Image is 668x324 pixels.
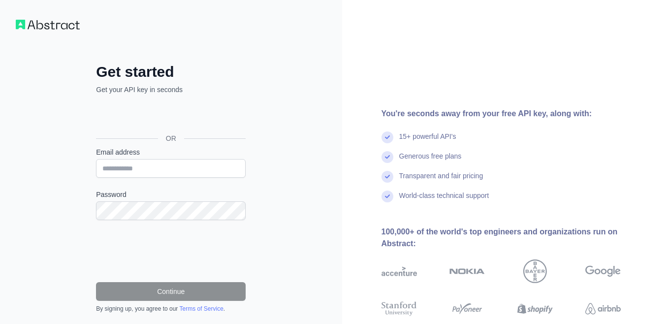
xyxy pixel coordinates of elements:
img: nokia [449,259,485,283]
button: Continue [96,282,246,301]
iframe: دکمه «ورود به سیستم با Google» [91,105,249,127]
img: stanford university [382,300,417,318]
div: World-class technical support [399,191,489,210]
div: By signing up, you agree to our . [96,305,246,313]
iframe: reCAPTCHA [96,232,246,270]
img: check mark [382,191,393,202]
img: google [585,259,621,283]
img: check mark [382,151,393,163]
img: Workflow [16,20,80,30]
a: Terms of Service [179,305,223,312]
img: payoneer [449,300,485,318]
p: Get your API key in seconds [96,85,246,95]
img: shopify [517,300,553,318]
div: Generous free plans [399,151,462,171]
img: check mark [382,171,393,183]
div: 100,000+ of the world's top engineers and organizations run on Abstract: [382,226,653,250]
span: OR [158,133,184,143]
img: accenture [382,259,417,283]
div: You're seconds away from your free API key, along with: [382,108,653,120]
div: Transparent and fair pricing [399,171,483,191]
img: bayer [523,259,547,283]
h2: Get started [96,63,246,81]
div: 15+ powerful API's [399,131,456,151]
img: check mark [382,131,393,143]
label: Email address [96,147,246,157]
label: Password [96,190,246,199]
img: airbnb [585,300,621,318]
